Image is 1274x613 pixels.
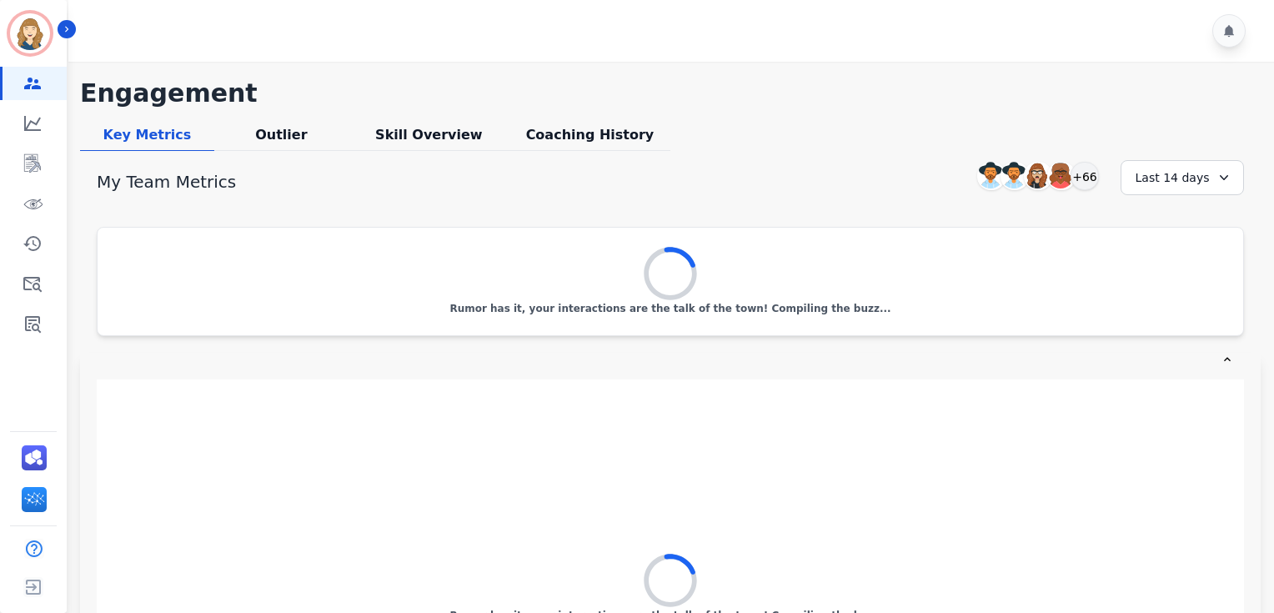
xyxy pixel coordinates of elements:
div: Skill Overview [349,125,509,151]
img: Bordered avatar [10,13,50,53]
p: Rumor has it, your interactions are the talk of the town! Compiling the buzz... [449,302,890,315]
div: Last 14 days [1121,160,1244,195]
div: Coaching History [509,125,670,151]
h1: Engagement [80,78,1261,108]
div: Outlier [214,125,349,151]
h1: My Team Metrics [97,170,236,193]
div: Key Metrics [80,125,214,151]
div: +66 [1071,162,1099,190]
